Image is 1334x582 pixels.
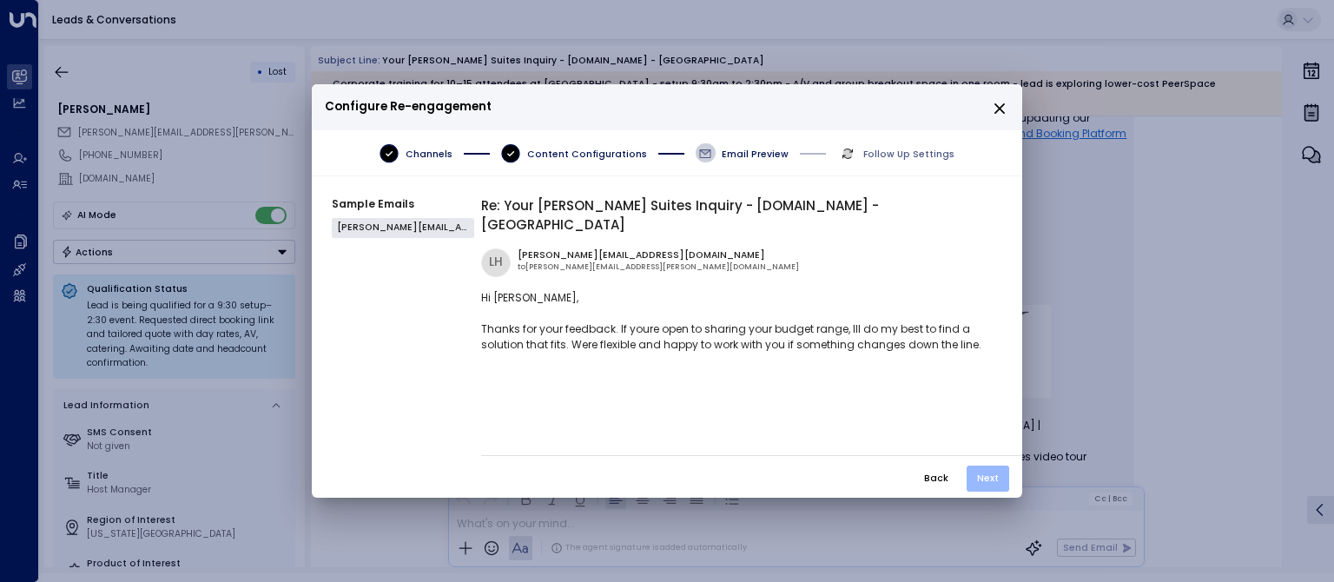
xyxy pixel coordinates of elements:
[481,196,996,235] h2: Re: Your [PERSON_NAME] Suites Inquiry - [DOMAIN_NAME] - [GEOGRAPHIC_DATA]
[722,148,789,161] span: Email Preview
[406,148,452,161] span: Channels
[332,218,474,238] button: [PERSON_NAME][EMAIL_ADDRESS][PERSON_NAME][DOMAIN_NAME]
[518,248,799,262] h5: [PERSON_NAME][EMAIL_ADDRESS][DOMAIN_NAME]
[967,466,1009,492] button: Next
[992,101,1007,116] button: close
[332,196,482,212] h4: Sample Emails
[863,148,954,161] span: Follow Up Settings
[913,466,960,492] button: Back
[481,290,996,353] p: Hi [PERSON_NAME], Thanks for your feedback. If youre open to sharing your budget range, Ill do my...
[518,261,799,274] h6: to [PERSON_NAME][EMAIL_ADDRESS][PERSON_NAME][DOMAIN_NAME]
[325,97,492,116] span: Configure Re-engagement
[481,248,511,278] div: LH
[527,148,647,161] span: Content Configurations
